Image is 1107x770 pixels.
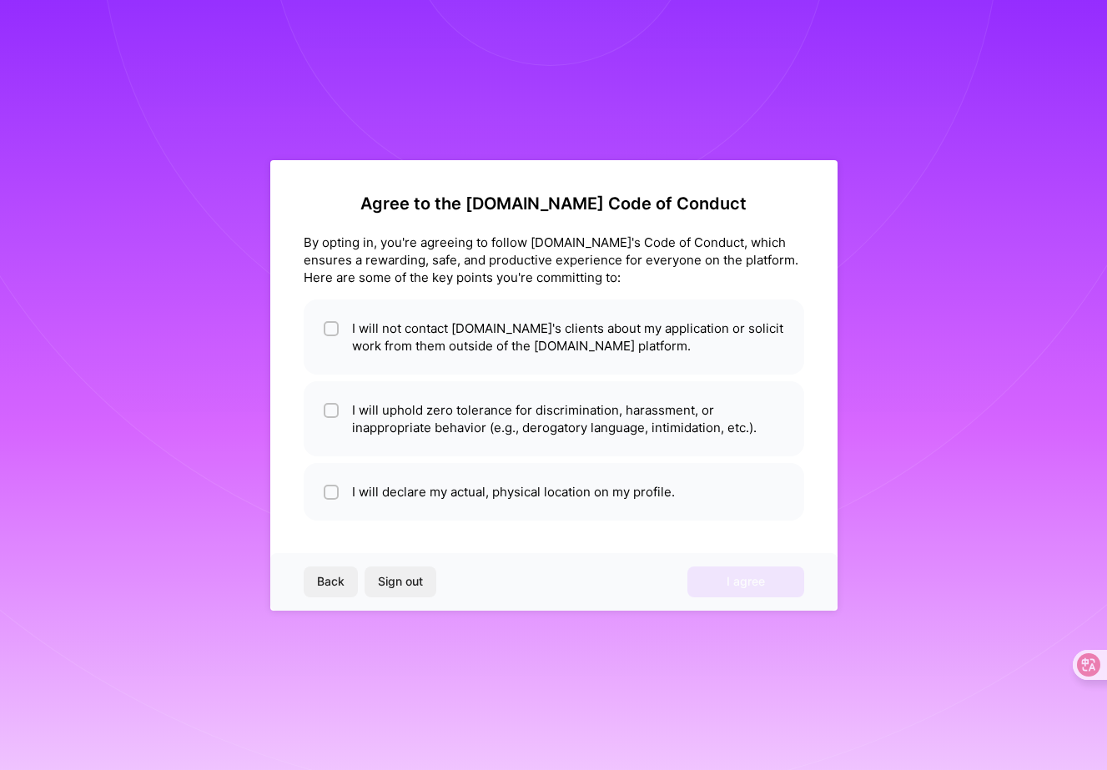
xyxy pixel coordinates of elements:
button: Back [304,566,358,596]
li: I will declare my actual, physical location on my profile. [304,463,804,521]
span: Back [317,573,345,590]
h2: Agree to the [DOMAIN_NAME] Code of Conduct [304,194,804,214]
li: I will uphold zero tolerance for discrimination, harassment, or inappropriate behavior (e.g., der... [304,381,804,456]
li: I will not contact [DOMAIN_NAME]'s clients about my application or solicit work from them outside... [304,299,804,375]
div: By opting in, you're agreeing to follow [DOMAIN_NAME]'s Code of Conduct, which ensures a rewardin... [304,234,804,286]
span: Sign out [378,573,423,590]
button: Sign out [365,566,436,596]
